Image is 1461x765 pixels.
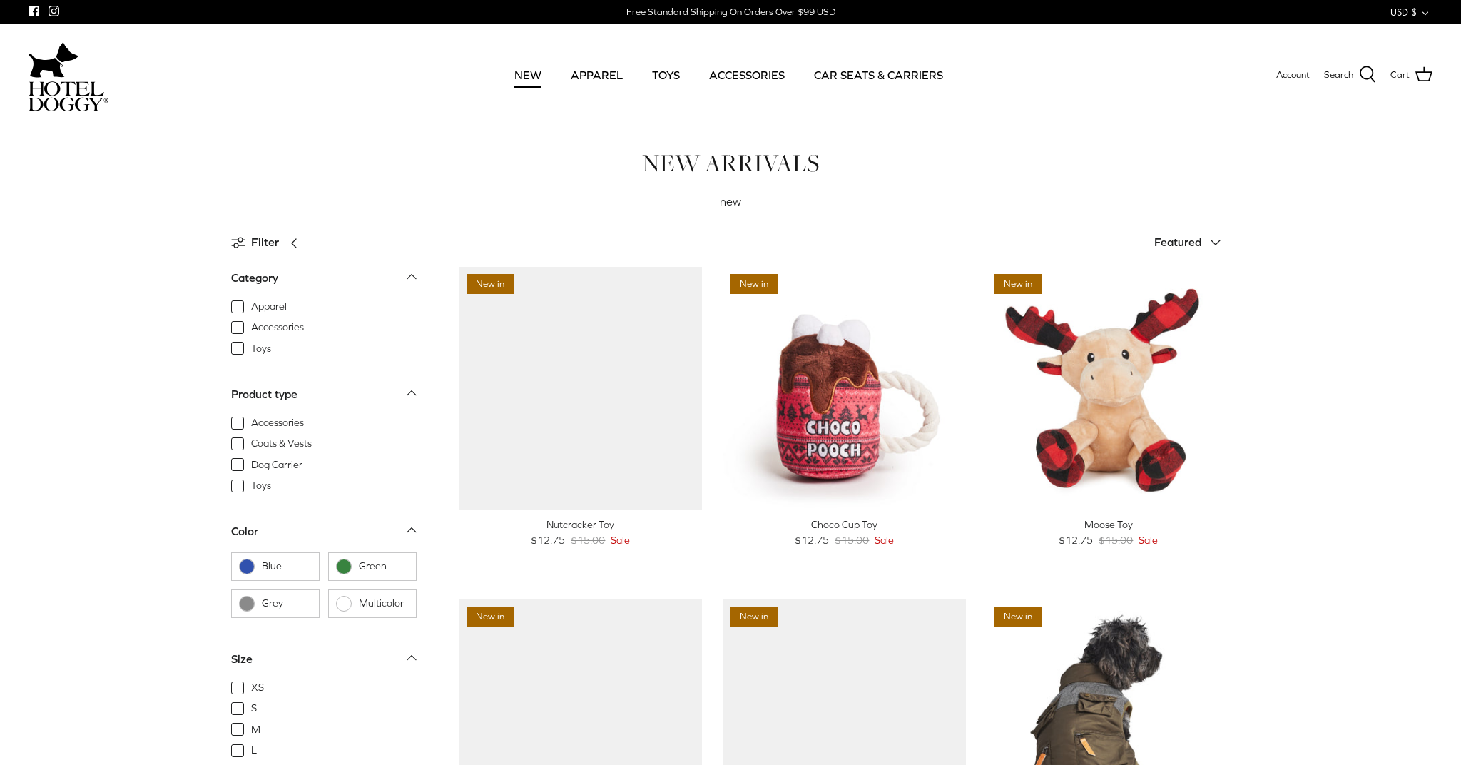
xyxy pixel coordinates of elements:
a: Facebook [29,6,39,16]
a: Search [1324,66,1376,84]
a: Moose Toy [987,267,1230,510]
span: Filter [251,233,279,252]
span: Cart [1390,68,1410,83]
span: New in [730,274,778,295]
span: Accessories [251,320,304,335]
a: Choco Cup Toy [723,267,966,510]
img: hoteldoggycom [29,81,108,111]
span: $15.00 [571,532,605,548]
p: new [445,193,1016,211]
span: $12.75 [795,532,829,548]
span: Dog Carrier [251,458,302,472]
div: Size [231,650,253,669]
div: Category [231,269,278,288]
h1: NEW ARRIVALS [231,148,1230,178]
div: Nutcracker Toy [459,517,702,532]
span: Apparel [251,300,287,314]
a: Moose Toy $12.75 $15.00 Sale [987,517,1230,549]
span: Green [359,559,409,574]
a: Account [1276,68,1310,83]
span: M [251,723,260,737]
span: Account [1276,69,1310,80]
span: New in [994,607,1042,627]
a: Cart [1390,66,1432,84]
a: Nutcracker Toy $12.75 $15.00 Sale [459,517,702,549]
a: APPAREL [558,51,636,99]
div: Free Standard Shipping On Orders Over $99 USD [626,6,835,19]
span: Grey [262,597,312,611]
span: Search [1324,68,1353,83]
a: NEW [502,51,554,99]
span: Sale [1139,532,1158,548]
span: Coats & Vests [251,437,312,451]
a: Choco Cup Toy $12.75 $15.00 Sale [723,517,966,549]
a: Instagram [49,6,59,16]
span: Toys [251,342,271,356]
span: $15.00 [835,532,869,548]
div: Color [231,522,258,541]
a: CAR SEATS & CARRIERS [801,51,956,99]
span: Sale [611,532,630,548]
img: dog-icon.svg [29,39,78,81]
span: Accessories [251,416,304,430]
div: Choco Cup Toy [723,517,966,532]
span: XS [251,681,264,695]
span: Toys [251,479,271,493]
a: TOYS [639,51,693,99]
a: Free Standard Shipping On Orders Over $99 USD [626,1,835,23]
span: $12.75 [531,532,565,548]
div: Product type [231,385,297,404]
div: Primary navigation [212,51,1245,99]
span: $12.75 [1059,532,1093,548]
span: Sale [875,532,894,548]
span: New in [730,607,778,627]
a: Size [231,648,417,680]
button: Featured [1154,227,1230,258]
span: Multicolor [359,597,409,611]
a: Nutcracker Toy [459,267,702,510]
a: Filter [231,226,307,260]
a: Category [231,267,417,299]
span: Featured [1154,235,1201,248]
span: New in [994,274,1042,295]
a: Product type [231,383,417,415]
span: $15.00 [1099,532,1133,548]
span: New in [467,274,514,295]
a: Color [231,520,417,552]
div: Moose Toy [987,517,1230,532]
span: S [251,701,257,716]
span: New in [467,607,514,627]
a: ACCESSORIES [696,51,798,99]
span: L [251,744,257,758]
span: Blue [262,559,312,574]
a: hoteldoggycom [29,39,108,111]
